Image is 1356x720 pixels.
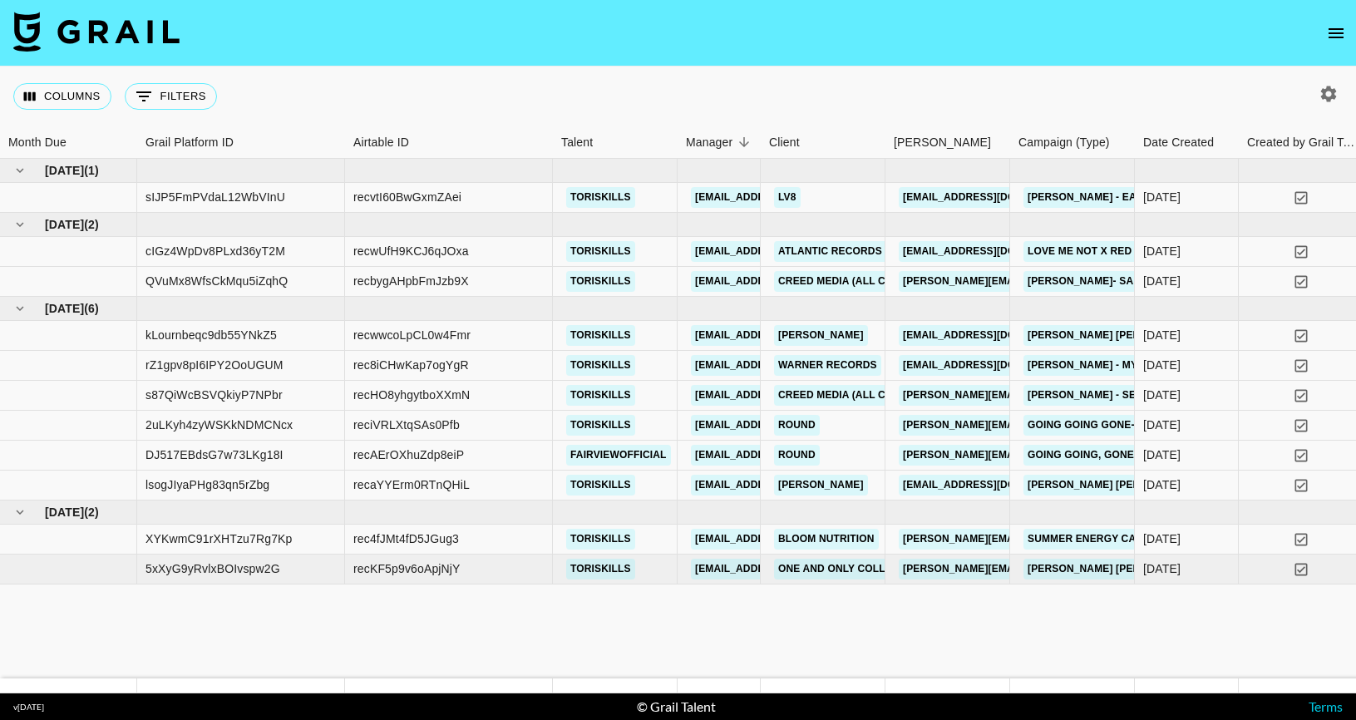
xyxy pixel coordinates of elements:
a: Creed Media (All Campaigns) [774,271,947,292]
a: [EMAIL_ADDRESS][DOMAIN_NAME] [691,529,877,550]
a: [PERSON_NAME] - Mystical Magical [1023,355,1229,376]
div: QVuMx8WfsCkMqu5iZqhQ [145,273,288,289]
a: [EMAIL_ADDRESS][DOMAIN_NAME] [691,271,877,292]
div: rec4fJMt4fD5JGug3 [353,530,459,547]
button: Sort [732,131,756,154]
div: Month Due [8,126,67,159]
div: recAErOXhuZdp8eiP [353,446,464,463]
a: Atlantic Records US [774,241,903,262]
a: [EMAIL_ADDRESS][DOMAIN_NAME] [899,325,1085,346]
div: recvtI60BwGxmZAei [353,189,461,205]
div: DJ517EBdsG7w73LKg18I [145,446,284,463]
div: Airtable ID [345,126,553,159]
a: Terms [1309,698,1343,714]
a: [PERSON_NAME][EMAIL_ADDRESS][DOMAIN_NAME] [899,271,1170,292]
a: toriskills [566,475,635,496]
a: [PERSON_NAME]- Same Moon [1023,271,1187,292]
div: 7/2/2025 [1143,446,1181,463]
button: hide children [8,159,32,182]
div: recHO8yhgytboXXmN [353,387,470,403]
span: ( 1 ) [84,162,99,179]
a: [EMAIL_ADDRESS][DOMAIN_NAME] [691,475,877,496]
a: [PERSON_NAME] [774,325,868,346]
div: Grail Platform ID [137,126,345,159]
div: Airtable ID [353,126,409,159]
div: XYKwmC91rXHTzu7Rg7Kp [145,530,293,547]
a: [PERSON_NAME][EMAIL_ADDRESS][DOMAIN_NAME] [899,415,1170,436]
a: toriskills [566,241,635,262]
a: toriskills [566,325,635,346]
div: 7/2/2025 [1143,417,1181,433]
a: [EMAIL_ADDRESS][DOMAIN_NAME] [691,355,877,376]
img: Grail Talent [13,12,180,52]
div: s87QiWcBSVQkiyP7NPbr [145,387,283,403]
a: Going Going Gone-[PERSON_NAME] [1023,415,1224,436]
a: [PERSON_NAME] [774,475,868,496]
a: Bloom Nutrition [774,529,879,550]
a: Going Going, Gone [1023,445,1138,466]
a: one and only Collective inc. [774,559,949,579]
div: Client [769,126,800,159]
div: v [DATE] [13,702,44,713]
button: Show filters [125,83,217,110]
div: Talent [561,126,593,159]
div: 7/2/2025 [1143,387,1181,403]
a: [EMAIL_ADDRESS][DOMAIN_NAME] [899,241,1085,262]
a: [PERSON_NAME] [PERSON_NAME] Skills [1023,325,1245,346]
a: [EMAIL_ADDRESS][DOMAIN_NAME] [691,325,877,346]
a: Round [774,415,820,436]
div: sIJP5FmPVdaL12WbVInU [145,189,285,205]
div: 7/29/2025 [1143,357,1181,373]
a: [EMAIL_ADDRESS][DOMAIN_NAME] [691,415,877,436]
a: [EMAIL_ADDRESS][DOMAIN_NAME] [691,445,877,466]
div: Date Created [1143,126,1214,159]
div: 5xXyG9yRvlxBOIvspw2G [145,560,280,577]
a: toriskills [566,529,635,550]
a: toriskills [566,355,635,376]
a: LV8 [774,187,801,208]
span: ( 6 ) [84,300,99,317]
div: kLournbeqc9db55YNkZ5 [145,327,277,343]
a: toriskills [566,271,635,292]
a: [EMAIL_ADDRESS][DOMAIN_NAME] [899,475,1085,496]
span: [DATE] [45,504,84,520]
a: [EMAIL_ADDRESS][DOMAIN_NAME] [899,187,1085,208]
a: [EMAIL_ADDRESS][DOMAIN_NAME] [899,355,1085,376]
a: [PERSON_NAME] - Easy Lover [1023,187,1191,208]
button: hide children [8,213,32,236]
div: Campaign (Type) [1018,126,1110,159]
div: recbygAHpbFmJzb9X [353,273,469,289]
a: [EMAIL_ADDRESS][DOMAIN_NAME] [691,385,877,406]
button: open drawer [1319,17,1353,50]
a: [PERSON_NAME] [PERSON_NAME] Skills [1023,559,1245,579]
div: 6/25/2025 [1143,273,1181,289]
div: 6/16/2025 [1143,243,1181,259]
div: Manager [686,126,732,159]
span: [DATE] [45,300,84,317]
a: toriskills [566,187,635,208]
button: Select columns [13,83,111,110]
a: [PERSON_NAME] [PERSON_NAME] Skills [1023,475,1245,496]
a: toriskills [566,415,635,436]
div: reciVRLXtqSAs0Pfb [353,417,460,433]
a: toriskills [566,559,635,579]
span: ( 2 ) [84,216,99,233]
div: rZ1gpv8pI6IPY2OoUGUM [145,357,284,373]
div: Grail Platform ID [145,126,234,159]
a: Summer Energy Campaign X Tori Skills [1023,529,1255,550]
div: lsogJIyaPHg83qn5rZbg [145,476,269,493]
span: [DATE] [45,162,84,179]
a: [PERSON_NAME][EMAIL_ADDRESS][DOMAIN_NAME] [899,559,1170,579]
a: [PERSON_NAME][EMAIL_ADDRESS][DOMAIN_NAME] [899,445,1170,466]
a: fairviewofficial [566,445,671,466]
a: [EMAIL_ADDRESS][DOMAIN_NAME] [691,187,877,208]
div: recwUfH9KCJ6qJOxa [353,243,469,259]
div: 2uLKyh4zyWSKkNDMCNcx [145,417,293,433]
div: Client [761,126,885,159]
button: hide children [8,297,32,320]
a: [PERSON_NAME][EMAIL_ADDRESS][DOMAIN_NAME] [899,385,1170,406]
a: toriskills [566,385,635,406]
a: [EMAIL_ADDRESS][DOMAIN_NAME] [691,559,877,579]
a: Love Me Not X Red Orange County, [PERSON_NAME] [1023,241,1319,262]
div: rec8iCHwKap7ogYgR [353,357,469,373]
